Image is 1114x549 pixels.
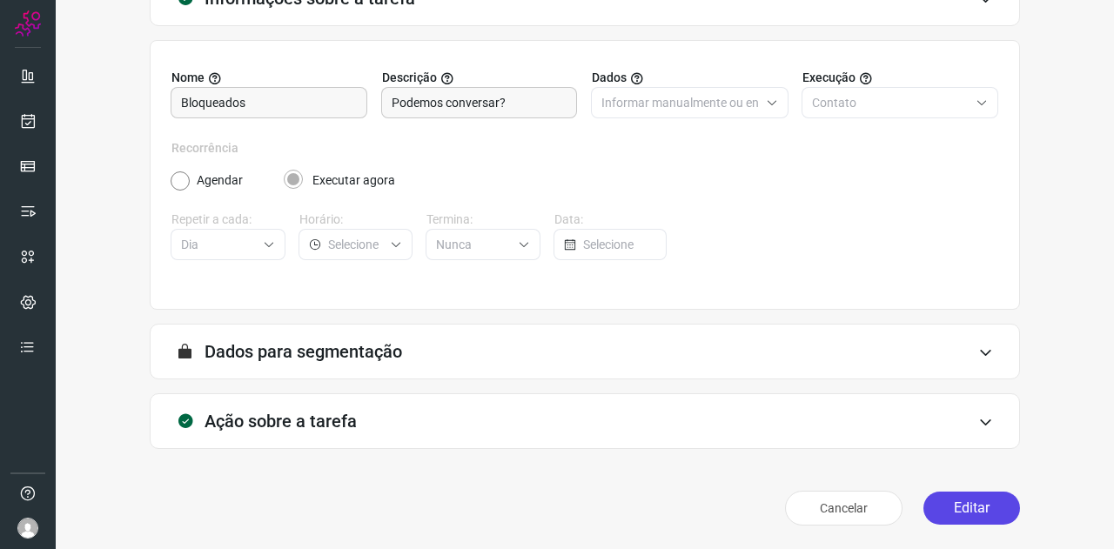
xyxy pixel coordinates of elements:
[923,492,1020,525] button: Editar
[299,211,413,229] label: Horário:
[171,139,998,157] label: Recorrência
[328,230,384,259] input: Selecione
[171,69,205,87] span: Nome
[802,69,856,87] span: Execução
[171,211,285,229] label: Repetir a cada:
[15,10,41,37] img: Logo
[312,171,395,190] label: Executar agora
[181,230,256,259] input: Selecione
[17,518,38,539] img: avatar-user-boy.jpg
[181,88,357,117] input: Digite o nome para a sua tarefa.
[592,69,627,87] span: Dados
[392,88,567,117] input: Forneça uma breve descrição da sua tarefa.
[785,491,903,526] button: Cancelar
[382,69,437,87] span: Descrição
[436,230,511,259] input: Selecione
[205,411,357,432] h3: Ação sobre a tarefa
[197,171,243,190] label: Agendar
[601,88,759,117] input: Selecione o tipo de envio
[426,211,540,229] label: Termina:
[205,341,402,362] h3: Dados para segmentação
[812,88,970,117] input: Selecione o tipo de envio
[554,211,668,229] label: Data:
[583,230,657,259] input: Selecione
